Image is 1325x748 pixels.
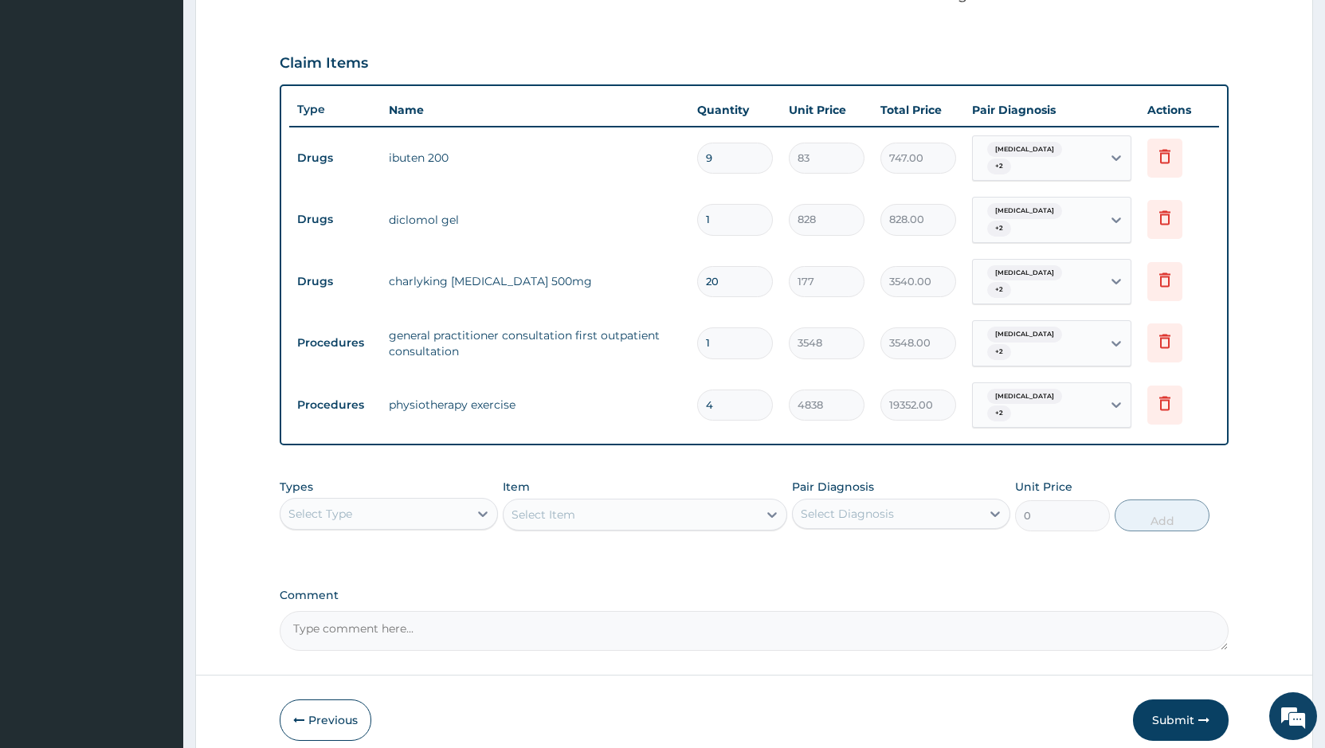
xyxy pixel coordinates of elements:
[381,265,689,297] td: charlyking [MEDICAL_DATA] 500mg
[289,95,381,124] th: Type
[987,265,1062,281] span: [MEDICAL_DATA]
[83,89,268,110] div: Chat with us now
[689,94,781,126] th: Quantity
[289,390,381,420] td: Procedures
[781,94,872,126] th: Unit Price
[289,267,381,296] td: Drugs
[1133,699,1229,741] button: Submit
[29,80,65,119] img: d_794563401_company_1708531726252_794563401
[987,282,1011,298] span: + 2
[987,221,1011,237] span: + 2
[987,142,1062,158] span: [MEDICAL_DATA]
[280,699,371,741] button: Previous
[987,159,1011,174] span: + 2
[987,344,1011,360] span: + 2
[280,480,313,494] label: Types
[381,94,689,126] th: Name
[987,327,1062,343] span: [MEDICAL_DATA]
[801,506,894,522] div: Select Diagnosis
[261,8,300,46] div: Minimize live chat window
[280,55,368,72] h3: Claim Items
[288,506,352,522] div: Select Type
[964,94,1139,126] th: Pair Diagnosis
[280,589,1229,602] label: Comment
[1139,94,1219,126] th: Actions
[1115,499,1209,531] button: Add
[8,435,304,491] textarea: Type your message and hit 'Enter'
[381,319,689,367] td: general practitioner consultation first outpatient consultation
[792,479,874,495] label: Pair Diagnosis
[381,204,689,236] td: diclomol gel
[381,389,689,421] td: physiotherapy exercise
[92,201,220,362] span: We're online!
[289,205,381,234] td: Drugs
[289,328,381,358] td: Procedures
[289,143,381,173] td: Drugs
[987,389,1062,405] span: [MEDICAL_DATA]
[381,142,689,174] td: ibuten 200
[1015,479,1072,495] label: Unit Price
[987,203,1062,219] span: [MEDICAL_DATA]
[987,405,1011,421] span: + 2
[872,94,964,126] th: Total Price
[503,479,530,495] label: Item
